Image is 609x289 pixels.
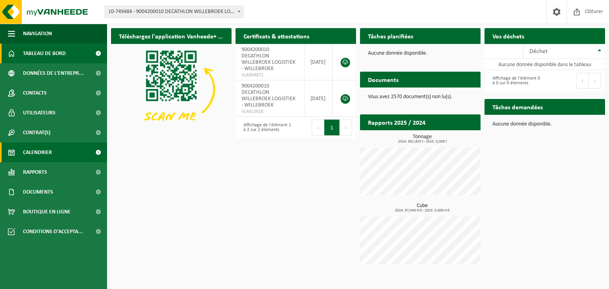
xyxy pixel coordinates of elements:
span: Données de l'entrepr... [23,63,84,83]
span: 9004200010 DECATHLON WILLEBROEK LOGISTIEK - WILLEBROEK [241,83,295,108]
button: Previous [576,73,589,89]
span: 10-749484 - 9004200010 DECATHLON WILLEBROEK LOGISTIEK - WILLEBROEK [105,6,243,17]
span: Calendrier [23,143,52,162]
h2: Téléchargez l'application Vanheede+ maintenant! [111,28,232,44]
h2: Certificats & attestations [236,28,317,44]
button: Next [340,120,352,135]
td: Aucune donnée disponible dans le tableau [485,59,605,70]
button: Next [589,73,601,89]
h2: Tâches demandées [485,99,551,114]
h2: Tâches planifiées [360,28,421,44]
a: Consulter les rapports [412,130,480,146]
span: VLA904871 [241,72,298,78]
span: Conditions d'accepta... [23,222,83,241]
p: Aucune donnée disponible. [368,51,473,56]
span: Utilisateurs [23,103,56,123]
span: Documents [23,182,53,202]
button: Previous [312,120,324,135]
span: 10-749484 - 9004200010 DECATHLON WILLEBROEK LOGISTIEK - WILLEBROEK [105,6,243,18]
td: [DATE] [304,44,333,80]
span: 2024: 87,040 m3 - 2025: 0,000 m3 [364,209,481,213]
span: Déchet [529,48,548,55]
span: Contacts [23,83,47,103]
div: Affichage de l'élément 0 à 0 sur 0 éléments [488,72,541,89]
span: 2024: 952,953 t - 2025: 0,000 t [364,140,481,144]
div: Affichage de l'élément 1 à 2 sur 2 éléments [239,119,292,136]
h2: Rapports 2025 / 2024 [360,114,433,130]
td: [DATE] [304,80,333,117]
span: Navigation [23,24,52,44]
span: Tableau de bord [23,44,66,63]
span: 9004200010 DECATHLON WILLEBROEK LOGISTIEK - WILLEBROEK [241,47,295,72]
span: Rapports [23,162,47,182]
span: Contrat(s) [23,123,50,143]
h3: Cube [364,203,481,213]
p: Aucune donnée disponible. [492,122,597,127]
button: 1 [324,120,340,135]
p: Vous avez 2570 document(s) non lu(s). [368,94,473,100]
h2: Vos déchets [485,28,532,44]
span: VLA613610 [241,108,298,115]
h3: Tonnage [364,134,481,144]
span: Boutique en ligne [23,202,71,222]
h2: Documents [360,72,406,87]
img: Download de VHEPlus App [111,44,232,134]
